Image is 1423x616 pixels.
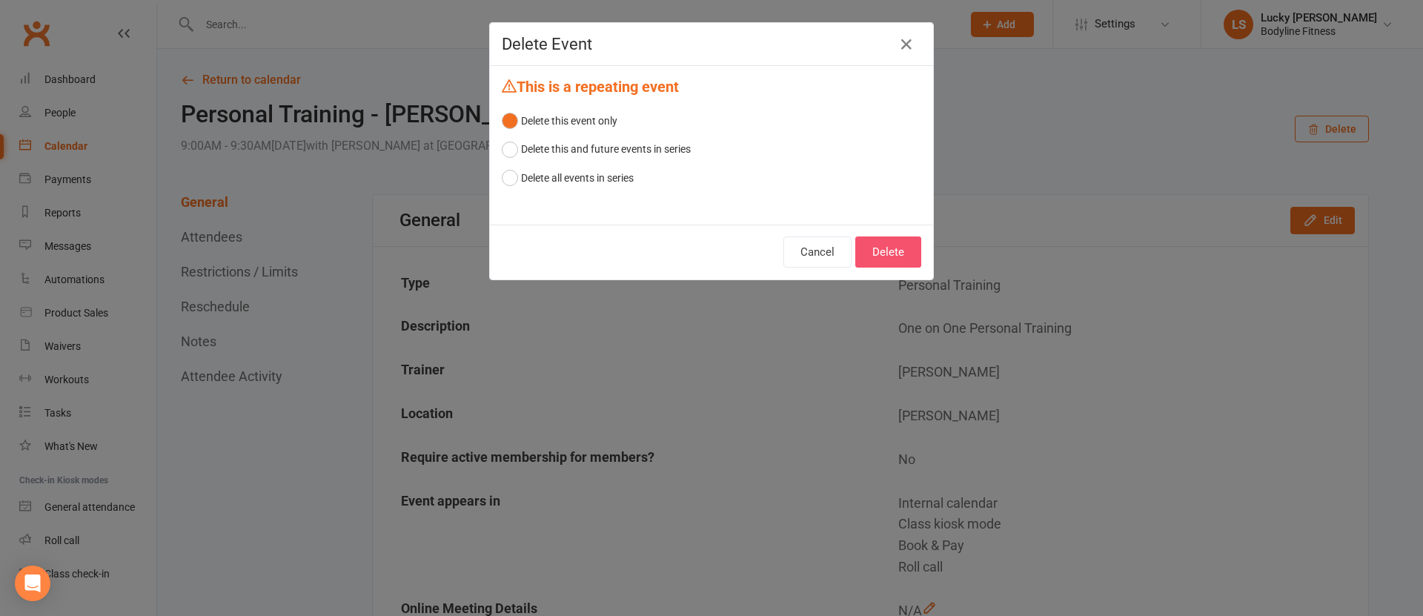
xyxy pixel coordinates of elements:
button: Close [895,33,918,56]
div: Open Intercom Messenger [15,566,50,601]
button: Cancel [783,236,852,268]
button: Delete all events in series [502,164,634,192]
button: Delete [855,236,921,268]
button: Delete this event only [502,107,617,135]
button: Delete this and future events in series [502,135,691,163]
h4: Delete Event [502,35,921,53]
h4: This is a repeating event [502,78,921,95]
